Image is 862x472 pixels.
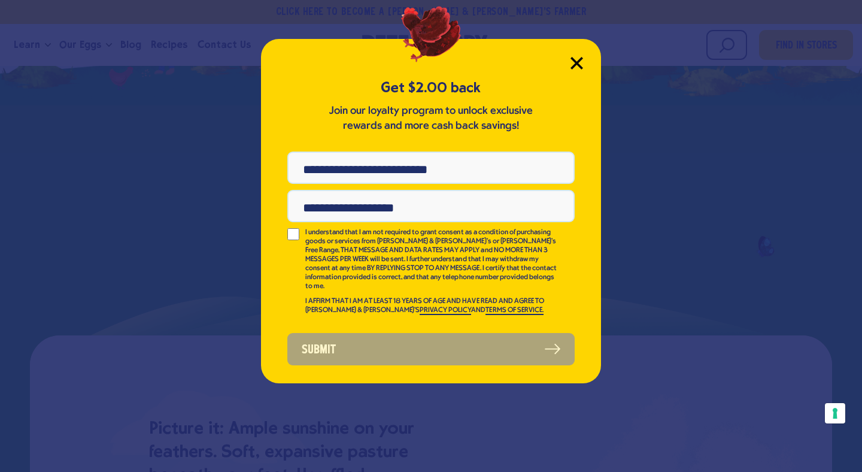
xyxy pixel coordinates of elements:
button: Your consent preferences for tracking technologies [825,403,845,423]
a: TERMS OF SERVICE. [485,307,543,315]
a: PRIVACY POLICY [420,307,471,315]
p: I understand that I am not required to grant consent as a condition of purchasing goods or servic... [305,228,558,291]
button: Submit [287,333,575,365]
input: I understand that I am not required to grant consent as a condition of purchasing goods or servic... [287,228,299,240]
p: I AFFIRM THAT I AM AT LEAST 18 YEARS OF AGE AND HAVE READ AND AGREE TO [PERSON_NAME] & [PERSON_NA... [305,297,558,315]
button: Close Modal [570,57,583,69]
p: Join our loyalty program to unlock exclusive rewards and more cash back savings! [326,104,536,134]
h5: Get $2.00 back [287,78,575,98]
